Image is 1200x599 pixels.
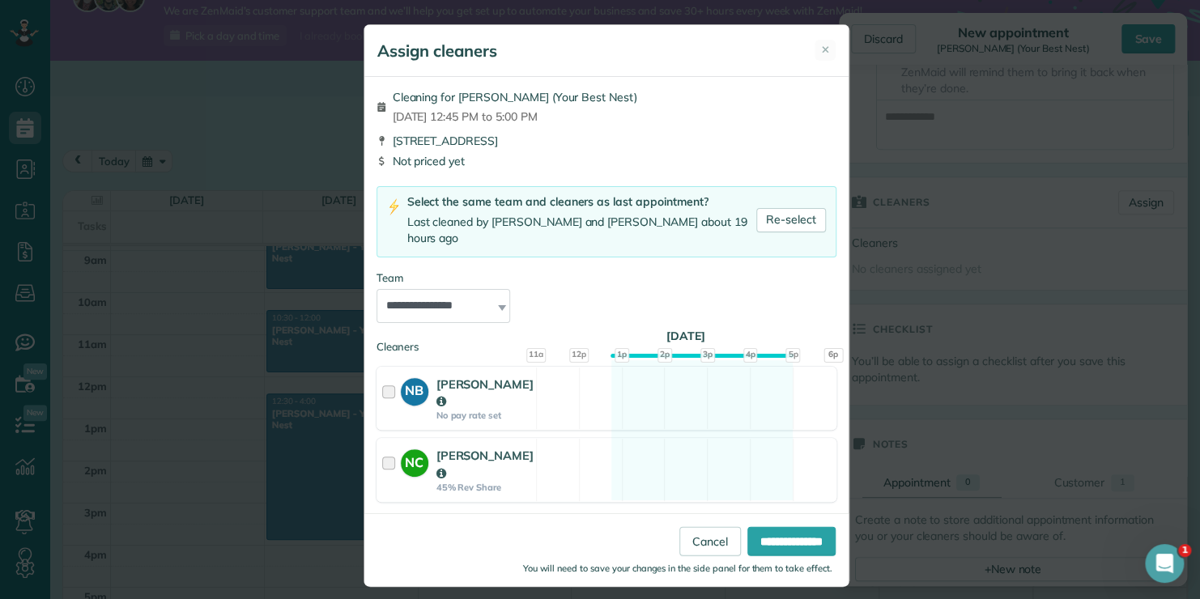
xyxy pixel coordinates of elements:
div: Team [377,270,836,286]
strong: [PERSON_NAME] [436,376,534,409]
a: Re-select [756,208,826,232]
small: You will need to save your changes in the side panel for them to take effect. [523,563,832,574]
div: Select the same team and cleaners as last appointment? [407,193,756,210]
strong: [PERSON_NAME] [436,448,534,480]
div: [STREET_ADDRESS] [377,133,836,149]
img: lightning-bolt-icon-94e5364df696ac2de96d3a42b8a9ff6ba979493684c50e6bbbcda72601fa0d29.png [387,198,401,215]
a: Cancel [679,527,741,556]
strong: 45% Rev Share [436,482,534,493]
strong: NB [401,378,428,401]
span: ✕ [821,42,830,57]
div: Last cleaned by [PERSON_NAME] and [PERSON_NAME] about 19 hours ago [407,214,756,247]
span: 1 [1178,544,1191,557]
div: Cleaners [377,339,836,344]
iframe: Intercom live chat [1145,544,1184,583]
h5: Assign cleaners [377,40,497,62]
span: [DATE] 12:45 PM to 5:00 PM [393,108,637,125]
span: Cleaning for [PERSON_NAME] (Your Best Nest) [393,89,637,105]
div: Not priced yet [377,153,836,169]
strong: NC [401,449,428,472]
strong: No pay rate set [436,410,534,421]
